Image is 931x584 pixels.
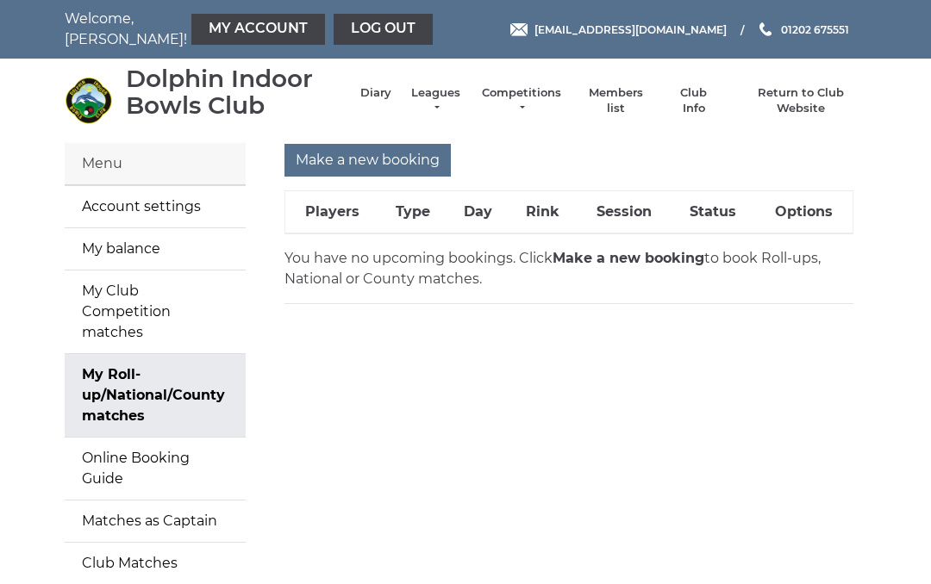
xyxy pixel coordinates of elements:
[534,22,727,35] span: [EMAIL_ADDRESS][DOMAIN_NAME]
[480,85,563,116] a: Competitions
[671,190,754,233] th: Status
[669,85,719,116] a: Club Info
[334,14,433,45] a: Log out
[65,77,112,124] img: Dolphin Indoor Bowls Club
[284,144,451,177] input: Make a new booking
[757,22,849,38] a: Phone us 01202 675551
[360,85,391,101] a: Diary
[754,190,853,233] th: Options
[509,190,576,233] th: Rink
[781,22,849,35] span: 01202 675551
[759,22,772,36] img: Phone us
[126,65,343,119] div: Dolphin Indoor Bowls Club
[65,500,246,542] a: Matches as Captain
[736,85,866,116] a: Return to Club Website
[65,270,246,353] a: My Club Competition matches
[65,143,246,185] div: Menu
[65,354,246,437] a: My Roll-up/National/County matches
[510,23,528,36] img: Email
[65,186,246,227] a: Account settings
[285,190,379,233] th: Players
[379,190,448,233] th: Type
[553,250,704,266] strong: Make a new booking
[447,190,509,233] th: Day
[65,438,246,500] a: Online Booking Guide
[284,248,853,289] p: You have no upcoming bookings. Click to book Roll-ups, National or County matches.
[409,85,463,116] a: Leagues
[65,228,246,270] a: My balance
[65,9,384,50] nav: Welcome, [PERSON_NAME]!
[191,14,325,45] a: My Account
[510,22,727,38] a: Email [EMAIL_ADDRESS][DOMAIN_NAME]
[577,190,672,233] th: Session
[65,543,246,584] a: Club Matches
[579,85,651,116] a: Members list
